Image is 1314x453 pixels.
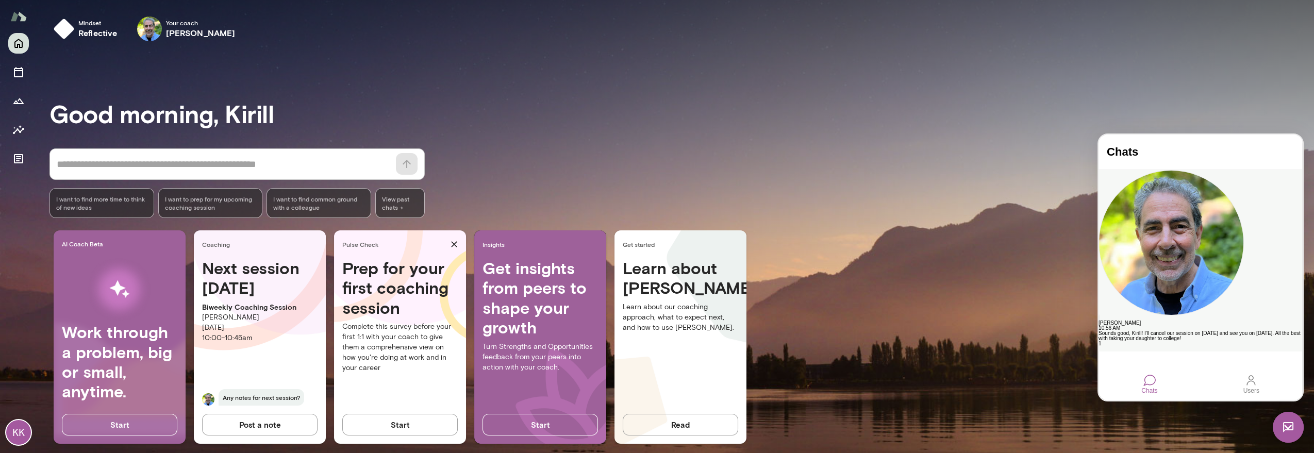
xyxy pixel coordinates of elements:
[483,414,598,435] button: Start
[43,252,59,259] div: Chats
[8,62,29,82] button: Sessions
[62,240,181,248] span: AI Coach Beta
[202,258,318,298] h4: Next session [DATE]
[8,33,29,54] button: Home
[623,414,738,435] button: Read
[158,188,263,218] div: I want to prep for my upcoming coaching session
[145,252,161,259] div: Users
[483,258,598,338] h4: Get insights from peers to shape your growth
[62,414,177,435] button: Start
[219,389,304,406] span: Any notes for next session?
[49,188,154,218] div: I want to find more time to think of new ideas
[56,195,147,211] span: I want to find more time to think of new ideas
[49,99,1314,128] h3: Good morning, Kirill
[8,11,195,24] h4: Chats
[375,188,425,218] span: View past chats ->
[267,188,371,218] div: I want to find common ground with a colleague
[62,322,177,401] h4: Work through a problem, big or small, anytime.
[8,91,29,111] button: Growth Plan
[146,240,159,252] div: Users
[6,420,31,445] div: KK
[45,240,57,252] div: Chats
[342,258,458,317] h4: Prep for your first coaching session
[273,195,364,211] span: I want to find common ground with a colleague
[342,322,458,373] p: Complete this survey before your first 1:1 with your coach to give them a comprehensive view on h...
[202,240,322,248] span: Coaching
[8,148,29,169] button: Documents
[202,393,214,406] img: Charles
[49,12,126,45] button: Mindsetreflective
[165,195,256,211] span: I want to prep for my upcoming coaching session
[342,240,446,248] span: Pulse Check
[74,257,165,322] img: AI Workflows
[137,16,162,41] img: Charles Silvestro
[623,258,738,298] h4: Learn about [PERSON_NAME]
[202,333,318,343] p: 10:00 - 10:45am
[78,27,118,39] h6: reflective
[166,19,236,27] span: Your coach
[202,312,318,323] p: [PERSON_NAME]
[130,12,243,45] div: Charles SilvestroYour coach[PERSON_NAME]
[202,414,318,435] button: Post a note
[483,342,598,373] p: Turn Strengths and Opportunities feedback from your peers into action with your coach.
[10,7,27,26] img: Mento
[78,19,118,27] span: Mindset
[623,302,738,333] p: Learn about our coaching approach, what to expect next, and how to use [PERSON_NAME].
[8,120,29,140] button: Insights
[202,302,318,312] p: Biweekly Coaching Session
[623,240,742,248] span: Get started
[166,27,236,39] h6: [PERSON_NAME]
[483,240,602,248] span: Insights
[202,323,318,333] p: [DATE]
[342,414,458,435] button: Start
[54,19,74,39] img: mindset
